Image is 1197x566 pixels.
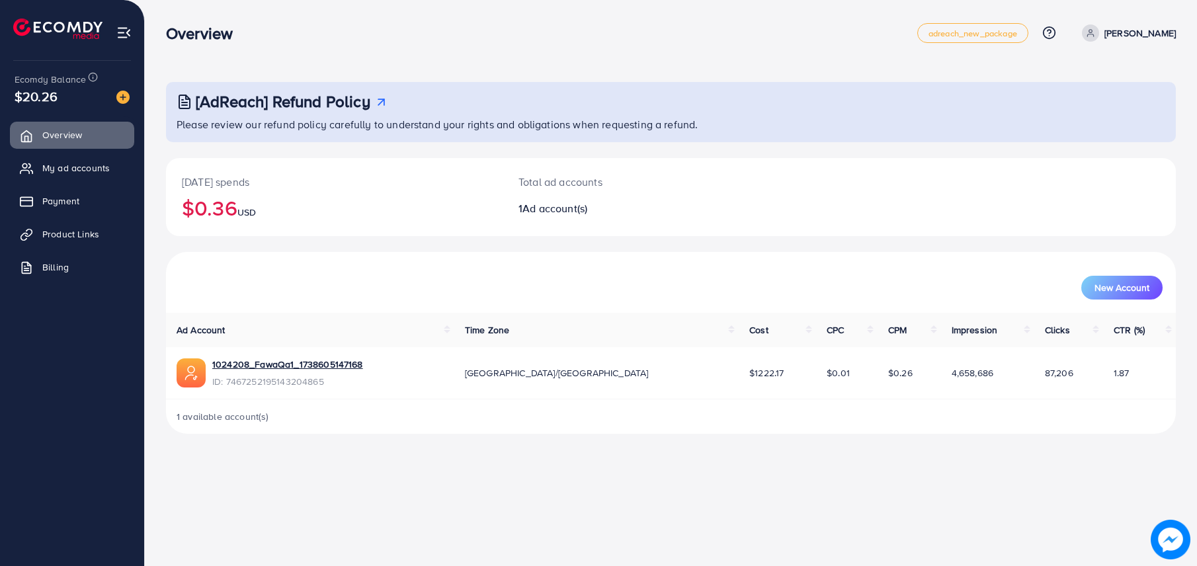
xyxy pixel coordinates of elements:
[465,366,649,380] span: [GEOGRAPHIC_DATA]/[GEOGRAPHIC_DATA]
[237,206,256,219] span: USD
[917,23,1028,43] a: adreach_new_package
[1094,283,1149,292] span: New Account
[42,194,79,208] span: Payment
[42,261,69,274] span: Billing
[1151,520,1190,559] img: image
[518,174,739,190] p: Total ad accounts
[1045,366,1073,380] span: 87,206
[518,202,739,215] h2: 1
[10,254,134,280] a: Billing
[116,25,132,40] img: menu
[42,227,99,241] span: Product Links
[952,366,993,380] span: 4,658,686
[182,174,487,190] p: [DATE] spends
[10,155,134,181] a: My ad accounts
[177,116,1168,132] p: Please review our refund policy carefully to understand your rights and obligations when requesti...
[827,323,844,337] span: CPC
[888,366,913,380] span: $0.26
[1114,366,1130,380] span: 1.87
[15,87,58,106] span: $20.26
[1081,276,1163,300] button: New Account
[212,375,363,388] span: ID: 7467252195143204865
[1114,323,1145,337] span: CTR (%)
[827,366,850,380] span: $0.01
[166,24,243,43] h3: Overview
[182,195,487,220] h2: $0.36
[177,323,226,337] span: Ad Account
[465,323,509,337] span: Time Zone
[888,323,907,337] span: CPM
[196,92,370,111] h3: [AdReach] Refund Policy
[116,91,130,104] img: image
[42,128,82,141] span: Overview
[15,73,86,86] span: Ecomdy Balance
[177,358,206,387] img: ic-ads-acc.e4c84228.svg
[1104,25,1176,41] p: [PERSON_NAME]
[522,201,587,216] span: Ad account(s)
[952,323,998,337] span: Impression
[42,161,110,175] span: My ad accounts
[10,122,134,148] a: Overview
[929,29,1017,38] span: adreach_new_package
[177,410,269,423] span: 1 available account(s)
[10,221,134,247] a: Product Links
[212,358,363,371] a: 1024208_FawaQa1_1738605147168
[10,188,134,214] a: Payment
[13,19,103,39] img: logo
[1045,323,1070,337] span: Clicks
[749,366,784,380] span: $1222.17
[1077,24,1176,42] a: [PERSON_NAME]
[749,323,768,337] span: Cost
